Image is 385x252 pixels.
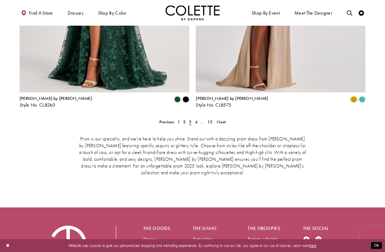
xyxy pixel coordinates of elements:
[20,96,92,108] div: Colette by Daphne Style No. CL8260
[159,119,174,125] span: Previous
[248,236,278,242] a: Become a Retailer
[98,10,127,16] span: Shop by color
[20,5,54,20] a: Find a store
[217,119,226,125] span: Next
[188,118,193,126] span: Current page
[39,242,346,249] p: Website uses cookies to give you personalized shopping and marketing experiences. By continuing t...
[303,236,310,244] a: Visit our Facebook - Opens in new tab
[3,241,12,251] button: Close Dialog
[310,243,316,248] a: here
[315,236,322,244] a: Visit our Instagram - Opens in new tab
[165,5,220,20] a: Visit Home Page
[250,5,281,20] span: Shop By Event
[66,5,85,20] span: Dresses
[206,118,214,126] a: 13
[29,10,53,16] span: Find a store
[165,5,220,20] img: Colette by Daphne
[78,136,307,176] p: Prom is our specialty, and we’re here to help you shine. Stand out with a dazzling prom dress fro...
[196,96,268,101] span: [PERSON_NAME] by [PERSON_NAME]
[215,118,227,126] a: Next Page
[178,119,180,125] span: 1
[183,96,189,103] i: Black
[248,226,281,231] h5: The groupies
[183,119,186,125] span: 2
[181,118,187,126] a: 2
[20,102,56,108] span: Style No. CL8260
[201,119,204,125] span: ...
[199,118,206,126] a: ...
[176,118,181,126] a: 1
[371,242,382,249] button: Submit Dialog
[193,226,226,231] h5: The gang
[158,118,176,126] a: Prev Page
[252,10,280,16] span: Shop By Event
[293,5,334,20] a: Meet the designer
[303,226,337,231] h5: The social
[189,119,191,125] span: 3
[143,226,171,231] h5: The goods
[174,96,181,103] i: Evergreen
[350,96,357,103] i: Gold
[97,5,128,20] span: Shop by color
[195,119,197,125] span: 4
[196,96,268,108] div: Colette by Daphne Style No. CL8575
[193,118,199,126] a: 4
[193,236,212,242] a: Find a Store
[294,10,332,16] span: Meet the designer
[345,5,354,20] a: Toggle search
[20,96,92,101] span: [PERSON_NAME] by [PERSON_NAME]
[68,10,83,16] span: Dresses
[207,119,212,125] span: 13
[196,102,231,108] span: Style No. CL8575
[359,96,365,103] i: Turquoise
[357,5,365,20] a: Check Wishlist
[143,236,156,242] a: Dresses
